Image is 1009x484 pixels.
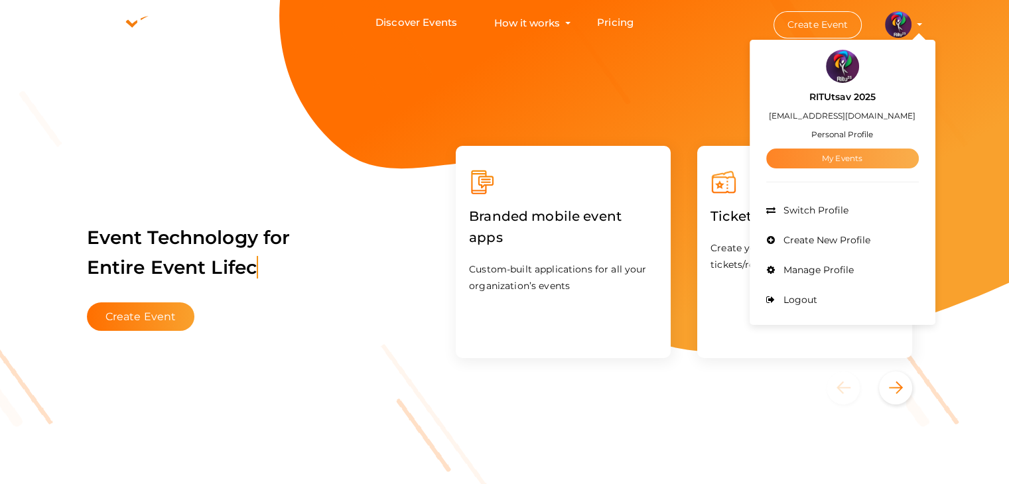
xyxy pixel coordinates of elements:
a: Branded mobile event apps [469,232,657,245]
p: Create your event and start selling your tickets/registrations in minutes. [710,240,899,273]
a: My Events [766,149,919,168]
span: Switch Profile [780,204,848,216]
a: Discover Events [375,11,457,35]
img: 5BK8ZL5P_small.png [826,50,859,83]
span: Entire Event Lifec [87,256,259,278]
label: Event Technology for [87,206,291,299]
button: How it works [490,11,564,35]
small: Personal Profile [811,129,873,139]
a: Ticketing & Registration [710,211,874,223]
span: Logout [780,294,817,306]
p: Custom-built applications for all your organization’s events [469,261,657,294]
a: Pricing [597,11,634,35]
button: Previous [827,371,876,404]
img: 5BK8ZL5P_small.png [885,11,911,38]
button: Create Event [87,302,195,331]
button: Create Event [774,11,862,38]
span: Create New Profile [780,234,870,246]
span: Manage Profile [780,264,854,276]
label: RITUtsav 2025 [809,90,876,105]
label: Ticketing & Registration [710,196,874,237]
label: [EMAIL_ADDRESS][DOMAIN_NAME] [769,108,915,123]
button: Next [879,371,912,404]
label: Branded mobile event apps [469,196,657,258]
